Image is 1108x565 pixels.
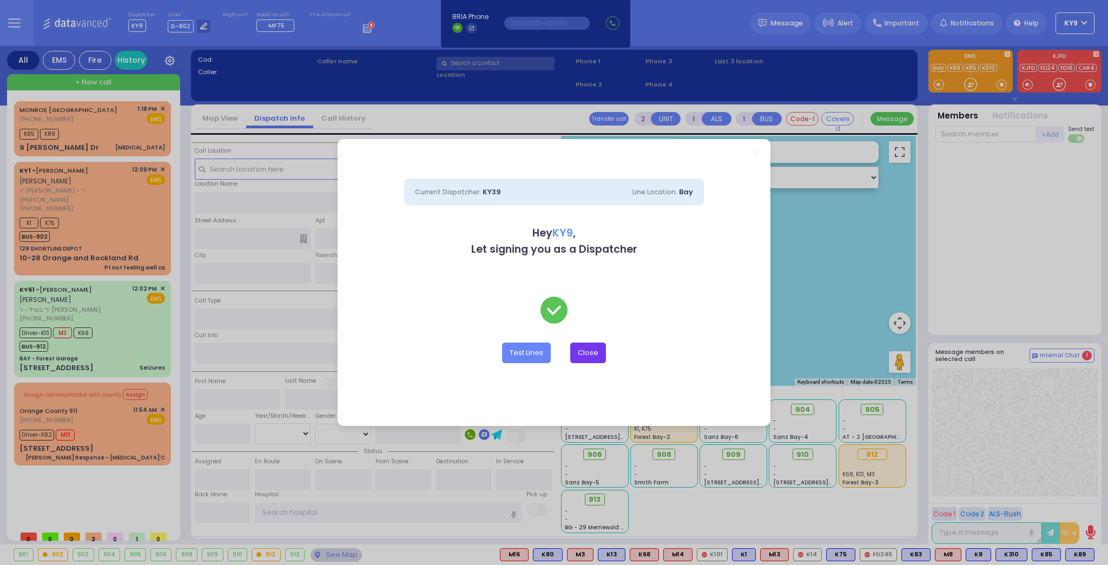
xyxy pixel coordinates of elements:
[502,343,551,363] button: Test Lines
[540,297,568,324] img: check-green.svg
[679,187,693,197] span: Bay
[415,187,481,196] span: Current Dispatcher:
[552,226,573,240] span: KY9
[632,187,677,196] span: Line Location:
[570,343,606,363] button: Close
[532,226,576,240] b: Hey ,
[483,187,501,197] span: KY39
[752,149,758,155] a: Close
[471,242,637,257] b: Let signing you as a Dispatcher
